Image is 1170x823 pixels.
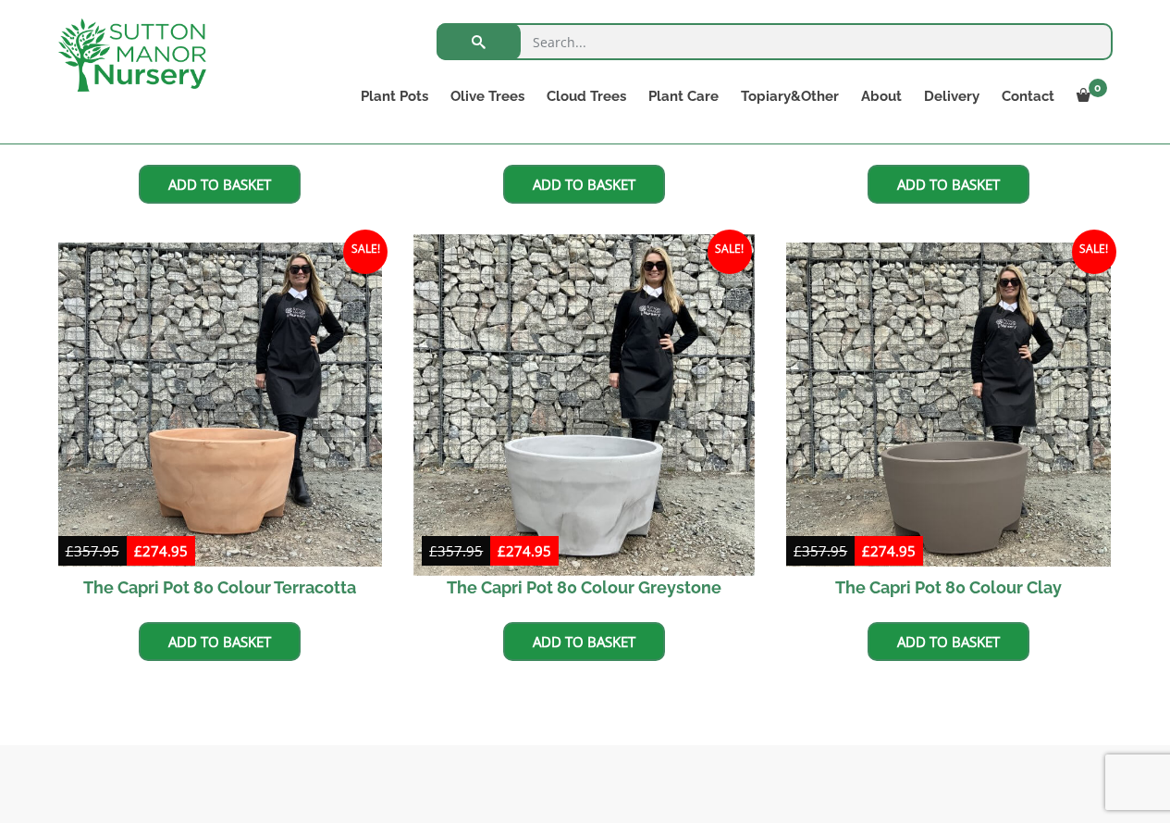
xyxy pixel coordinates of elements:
bdi: 357.95 [429,542,483,560]
a: Add to basket: “The Capri Pot 80 Colour Greystone” [503,622,665,661]
bdi: 274.95 [862,542,916,560]
span: Sale! [708,230,752,274]
a: Cloud Trees [536,83,637,109]
a: Add to basket: “The Capri Pot 80 Colour Snow White” [139,165,301,204]
span: 0 [1089,79,1107,97]
a: Topiary&Other [730,83,850,109]
a: Sale! The Capri Pot 80 Colour Terracotta [58,243,383,609]
a: Sale! The Capri Pot 80 Colour Clay [786,243,1111,609]
span: Sale! [1072,230,1116,274]
span: Sale! [343,230,388,274]
img: The Capri Pot 80 Colour Clay [786,243,1111,567]
bdi: 274.95 [498,542,551,560]
a: Plant Pots [350,83,439,109]
img: The Capri Pot 80 Colour Greystone [414,234,755,575]
a: Contact [991,83,1065,109]
img: The Capri Pot 80 Colour Terracotta [58,243,383,567]
span: £ [134,542,142,560]
bdi: 357.95 [66,542,119,560]
a: 0 [1065,83,1113,109]
span: £ [794,542,802,560]
a: Add to basket: “The Capri Pot 80 Colour Charcoal” [503,165,665,204]
span: £ [862,542,870,560]
span: £ [498,542,506,560]
a: Delivery [913,83,991,109]
h2: The Capri Pot 80 Colour Terracotta [58,567,383,608]
h2: The Capri Pot 80 Colour Clay [786,567,1111,608]
a: Add to basket: “The Capri Pot 80 Colour Terracotta” [139,622,301,661]
bdi: 357.95 [794,542,847,560]
span: £ [429,542,437,560]
a: Olive Trees [439,83,536,109]
img: logo [58,19,206,92]
input: Search... [437,23,1113,60]
span: £ [66,542,74,560]
a: Sale! The Capri Pot 80 Colour Greystone [422,243,746,609]
a: Add to basket: “The Capri Pot 80 Colour Mocha” [868,165,1029,204]
h2: The Capri Pot 80 Colour Greystone [422,567,746,608]
a: About [850,83,913,109]
bdi: 274.95 [134,542,188,560]
a: Add to basket: “The Capri Pot 80 Colour Clay” [868,622,1029,661]
a: Plant Care [637,83,730,109]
